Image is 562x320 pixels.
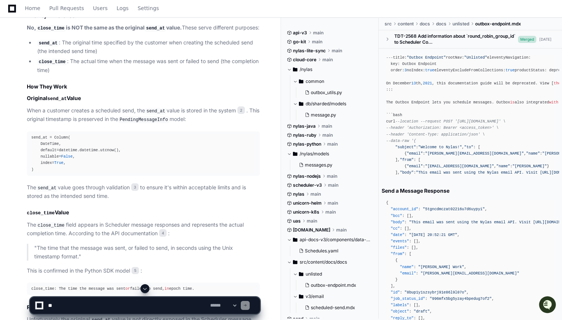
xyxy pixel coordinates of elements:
[27,24,182,31] strong: No, is NOT the same as the original value.
[27,221,260,238] p: The field appears in Scheduler message responses and represents the actual completion time. Accor...
[293,65,297,74] svg: Directory
[394,33,518,45] div: TDT-2568 Add information about `round_robin_group_id` to Scheduler Co…
[398,21,414,27] span: content
[34,244,260,261] p: "The time that the message was sent, or failed to send, in seconds using the Unix timestamp format."
[407,151,423,156] span: "email"
[404,252,407,256] span: :
[27,183,260,201] p: The value goes through validation to ensure it's within acceptable limits and is stored as the in...
[332,48,342,54] span: main
[25,6,40,10] span: Home
[325,209,336,215] span: main
[496,164,510,168] span: "name"
[391,207,418,211] span: "account_id"
[49,6,84,10] span: Pull Requests
[549,100,558,105] span: with
[409,239,411,243] span: :
[414,239,416,243] span: [
[386,55,393,60] span: ---
[145,25,166,32] code: send_at
[386,201,388,205] span: {
[293,218,301,224] span: uas
[300,151,329,157] span: /nylas/models
[328,182,338,188] span: main
[287,148,373,160] button: /nylas/models
[385,21,392,27] span: src
[416,271,418,276] span: :
[420,271,519,276] span: "[PERSON_NAME][EMAIL_ADDRESS][DOMAIN_NAME]"
[293,268,373,280] button: unlisted
[293,235,297,244] svg: Directory
[138,6,159,10] span: Settings
[74,78,90,84] span: Pylon
[407,55,446,60] span: "Outbox Endpoint"
[554,81,561,86] span: the
[293,132,316,138] span: nylas-ruby
[7,7,22,22] img: PlayerZero
[145,108,167,115] code: send_at
[418,239,420,243] span: ,
[300,66,312,72] span: /nylas
[296,160,369,170] button: messages.py
[310,191,321,197] span: main
[31,134,255,173] div: send_at = Column( DateTime, default=datetime.datetime.utcnow(), nullable= , index= , )
[391,220,404,224] span: "body"
[132,267,139,274] span: 5
[420,21,430,27] span: docs
[53,78,90,84] a: Powered byPylon
[37,40,59,47] code: send_at
[311,282,356,288] span: outbox-endpoint.mdx
[328,200,338,206] span: main
[7,56,21,69] img: 1756235613930-3d25f9e4-fa56-45dd-b3ad-e072dfbd1548
[425,164,494,168] span: "[EMAIL_ADDRESS][DOMAIN_NAME]"
[311,90,342,96] span: outbox_utils.py
[293,123,316,129] span: nylas-java
[538,295,558,316] iframe: Open customer support
[27,211,55,216] code: close_time
[475,21,521,27] span: outbox-endpoint.mdx
[293,209,319,215] span: unicorn-k8s
[418,207,420,211] span: :
[293,200,322,206] span: unicorn-helm
[61,154,73,159] span: False
[300,259,347,265] span: src/content/docs/docs
[423,81,432,86] span: 2021
[518,36,536,43] span: Merged
[505,68,515,72] span: true
[311,112,336,118] span: message.py
[299,270,303,279] svg: Directory
[127,58,136,67] button: Start new chat
[411,81,416,86] span: 13
[485,207,487,211] span: ,
[409,233,457,237] span: "[DATE] 20:52:21 GMT"
[404,220,407,224] span: :
[404,233,407,237] span: :
[322,132,333,138] span: main
[395,119,506,124] span: --location --request POST '[URL][DOMAIN_NAME]' \
[416,239,418,243] span: ]
[386,139,416,143] span: --data-raw '{
[464,265,467,269] span: ,
[305,248,338,254] span: Schedules.yaml
[27,106,260,124] p: When a customer creates a scheduled send, the value is stored in the system . This original times...
[322,57,333,63] span: main
[27,83,260,90] h2: How They Work
[510,100,515,105] span: is
[7,30,136,42] div: Welcome
[293,141,321,147] span: nylas-python
[306,271,322,277] span: unlisted
[312,39,322,45] span: main
[336,227,347,233] span: main
[293,182,322,188] span: scheduler-v3
[299,99,303,108] svg: Directory
[404,68,407,72] span: 3
[423,207,485,211] span: "5tgncdmczat02216u7d6uypyi"
[322,123,332,129] span: main
[302,110,369,120] button: message.py
[409,226,411,231] span: ,
[391,214,402,218] span: "bcc"
[407,164,423,168] span: "email"
[457,233,460,237] span: ,
[402,214,404,218] span: :
[327,173,337,179] span: main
